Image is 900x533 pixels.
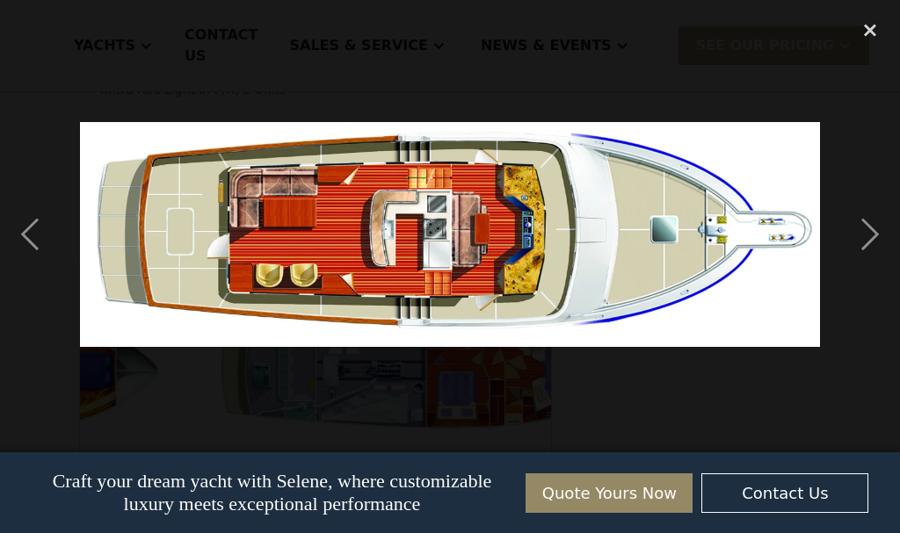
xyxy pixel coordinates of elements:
img: 6717e51a568b34f160a4ebc5_rendreing2.webp [80,122,821,347]
a: Contact Us [701,473,868,513]
a: Quote Yours Now [526,473,693,513]
p: Craft your dream yacht with Selene, where customizable luxury meets exceptional performance [32,470,513,515]
div: next image [840,11,900,458]
div: close lightbox [840,11,900,49]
